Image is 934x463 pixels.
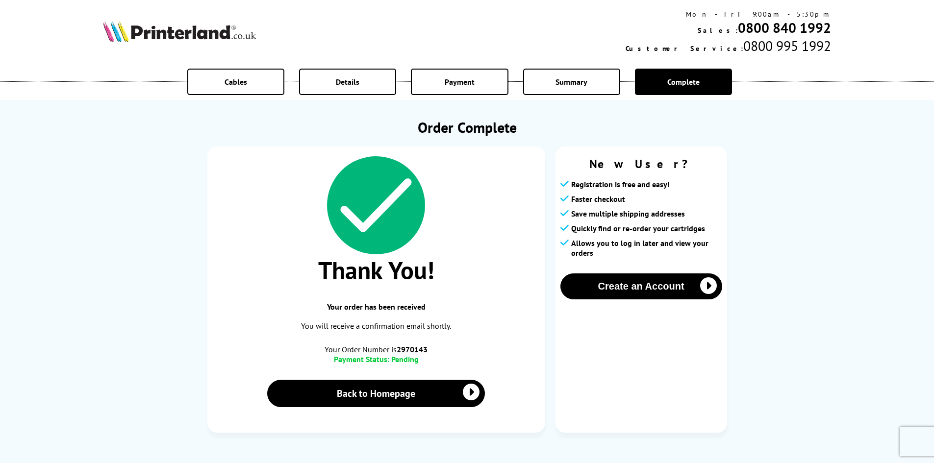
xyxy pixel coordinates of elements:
[217,302,535,312] span: Your order has been received
[103,21,256,42] img: Printerland Logo
[571,238,722,258] span: Allows you to log in later and view your orders
[445,77,475,87] span: Payment
[391,354,419,364] span: Pending
[217,344,535,354] span: Your Order Number is
[217,254,535,286] span: Thank You!
[560,156,722,171] span: New User?
[207,118,727,137] h1: Order Complete
[743,37,831,55] span: 0800 995 1992
[698,26,738,35] span: Sales:
[267,380,485,407] a: Back to Homepage
[571,209,685,219] span: Save multiple shipping addresses
[667,77,700,87] span: Complete
[626,44,743,53] span: Customer Service:
[336,77,359,87] span: Details
[334,354,389,364] span: Payment Status:
[397,344,428,354] b: 2970143
[571,194,625,204] span: Faster checkout
[217,319,535,333] p: You will receive a confirmation email shortly.
[555,77,587,87] span: Summary
[560,273,722,299] button: Create an Account
[738,19,831,37] a: 0800 840 1992
[571,223,705,233] span: Quickly find or re-order your cartridges
[225,77,247,87] span: Cables
[571,179,670,189] span: Registration is free and easy!
[626,10,831,19] div: Mon - Fri 9:00am - 5:30pm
